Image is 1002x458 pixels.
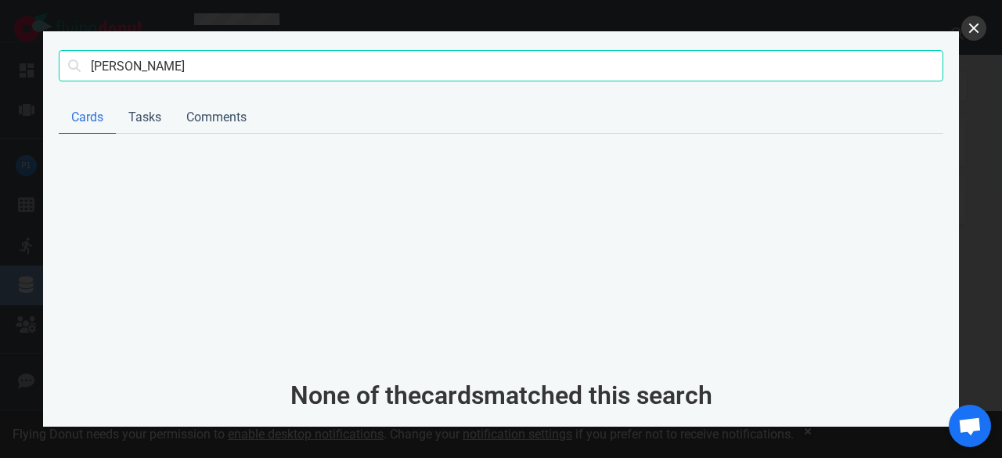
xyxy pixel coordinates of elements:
button: close [961,16,986,41]
a: Comments [174,102,259,134]
input: Search cards, tasks, or comments with text or ids [59,50,943,81]
a: Cards [59,102,116,134]
div: Chat abierto [949,405,991,447]
a: Tasks [116,102,174,134]
h1: None of the cards matched this search [81,381,921,409]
